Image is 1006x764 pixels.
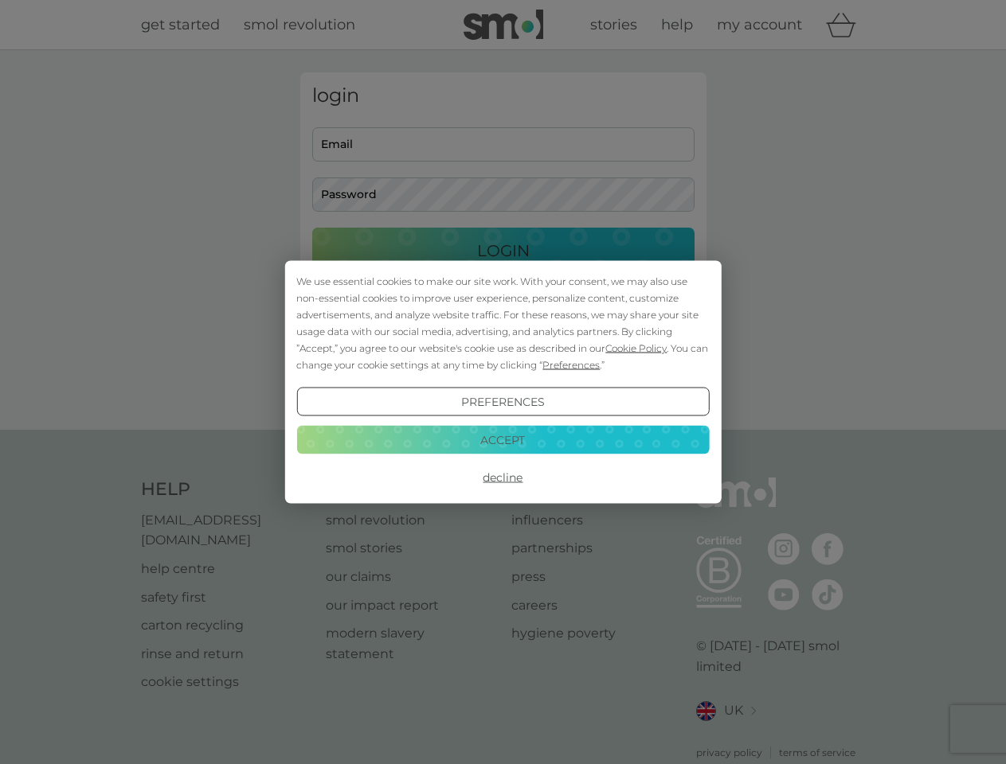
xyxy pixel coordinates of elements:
[284,261,721,504] div: Cookie Consent Prompt
[605,342,667,354] span: Cookie Policy
[296,273,709,373] div: We use essential cookies to make our site work. With your consent, we may also use non-essential ...
[296,463,709,492] button: Decline
[296,425,709,454] button: Accept
[296,388,709,416] button: Preferences
[542,359,600,371] span: Preferences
